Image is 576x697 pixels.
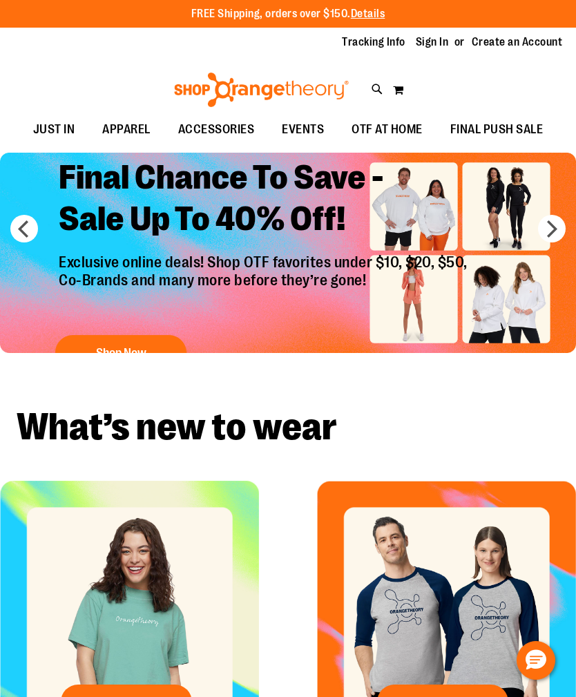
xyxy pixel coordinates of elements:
a: OTF AT HOME [338,114,436,146]
a: Details [351,8,385,20]
span: JUST IN [33,114,75,145]
button: Hello, have a question? Let’s chat. [517,641,555,680]
a: ACCESSORIES [164,114,269,146]
h2: What’s new to wear [17,408,559,446]
span: APPAREL [102,114,151,145]
a: APPAREL [88,114,164,146]
a: Create an Account [472,35,563,50]
button: Shop Now [55,335,186,370]
span: FINAL PUSH SALE [450,114,544,145]
a: FINAL PUSH SALE [436,114,557,146]
span: OTF AT HOME [352,114,423,145]
a: Tracking Info [342,35,405,50]
img: Shop Orangetheory [172,73,351,107]
p: Exclusive online deals! Shop OTF favorites under $10, $20, $50, Co-Brands and many more before th... [48,254,481,321]
p: FREE Shipping, orders over $150. [191,6,385,22]
span: ACCESSORIES [178,114,255,145]
a: JUST IN [19,114,89,146]
a: Final Chance To Save -Sale Up To 40% Off! Exclusive online deals! Shop OTF favorites under $10, $... [48,146,481,376]
span: EVENTS [282,114,324,145]
button: next [538,215,566,242]
a: EVENTS [268,114,338,146]
button: prev [10,215,38,242]
a: Sign In [416,35,449,50]
h2: Final Chance To Save - Sale Up To 40% Off! [48,146,481,254]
